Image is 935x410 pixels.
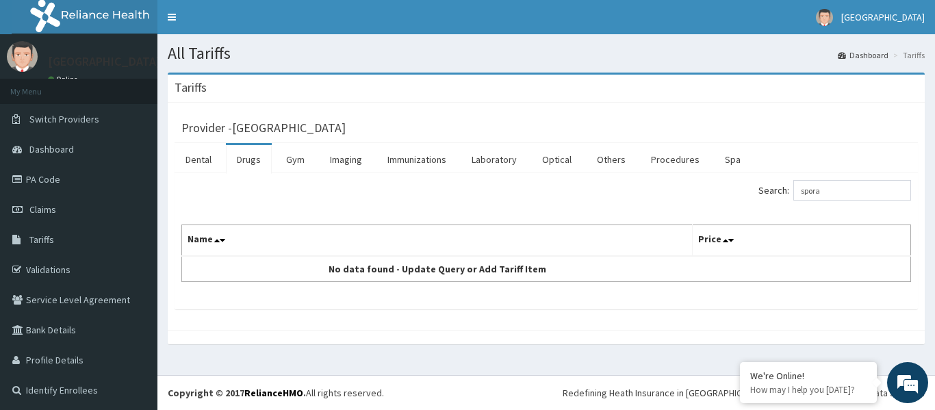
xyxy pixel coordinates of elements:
a: Dashboard [838,49,888,61]
span: Dashboard [29,143,74,155]
a: Gym [275,145,316,174]
h1: All Tariffs [168,44,925,62]
a: Laboratory [461,145,528,174]
p: [GEOGRAPHIC_DATA] [48,55,161,68]
a: Dental [175,145,222,174]
label: Search: [758,180,911,201]
a: Drugs [226,145,272,174]
a: Online [48,75,81,84]
img: d_794563401_company_1708531726252_794563401 [25,68,55,103]
a: RelianceHMO [244,387,303,399]
span: [GEOGRAPHIC_DATA] [841,11,925,23]
a: Imaging [319,145,373,174]
div: Minimize live chat window [225,7,257,40]
span: Switch Providers [29,113,99,125]
img: User Image [7,41,38,72]
span: We're online! [79,120,189,258]
span: Tariffs [29,233,54,246]
div: We're Online! [750,370,867,382]
a: Immunizations [376,145,457,174]
span: Claims [29,203,56,216]
textarea: Type your message and hit 'Enter' [7,268,261,316]
a: Spa [714,145,752,174]
a: Procedures [640,145,710,174]
h3: Provider - [GEOGRAPHIC_DATA] [181,122,346,134]
th: Price [692,225,911,257]
div: Redefining Heath Insurance in [GEOGRAPHIC_DATA] using Telemedicine and Data Science! [563,386,925,400]
div: Chat with us now [71,77,230,94]
h3: Tariffs [175,81,207,94]
td: No data found - Update Query or Add Tariff Item [182,256,693,282]
th: Name [182,225,693,257]
footer: All rights reserved. [157,375,935,410]
p: How may I help you today? [750,384,867,396]
strong: Copyright © 2017 . [168,387,306,399]
img: User Image [816,9,833,26]
input: Search: [793,180,911,201]
li: Tariffs [890,49,925,61]
a: Others [586,145,637,174]
a: Optical [531,145,582,174]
